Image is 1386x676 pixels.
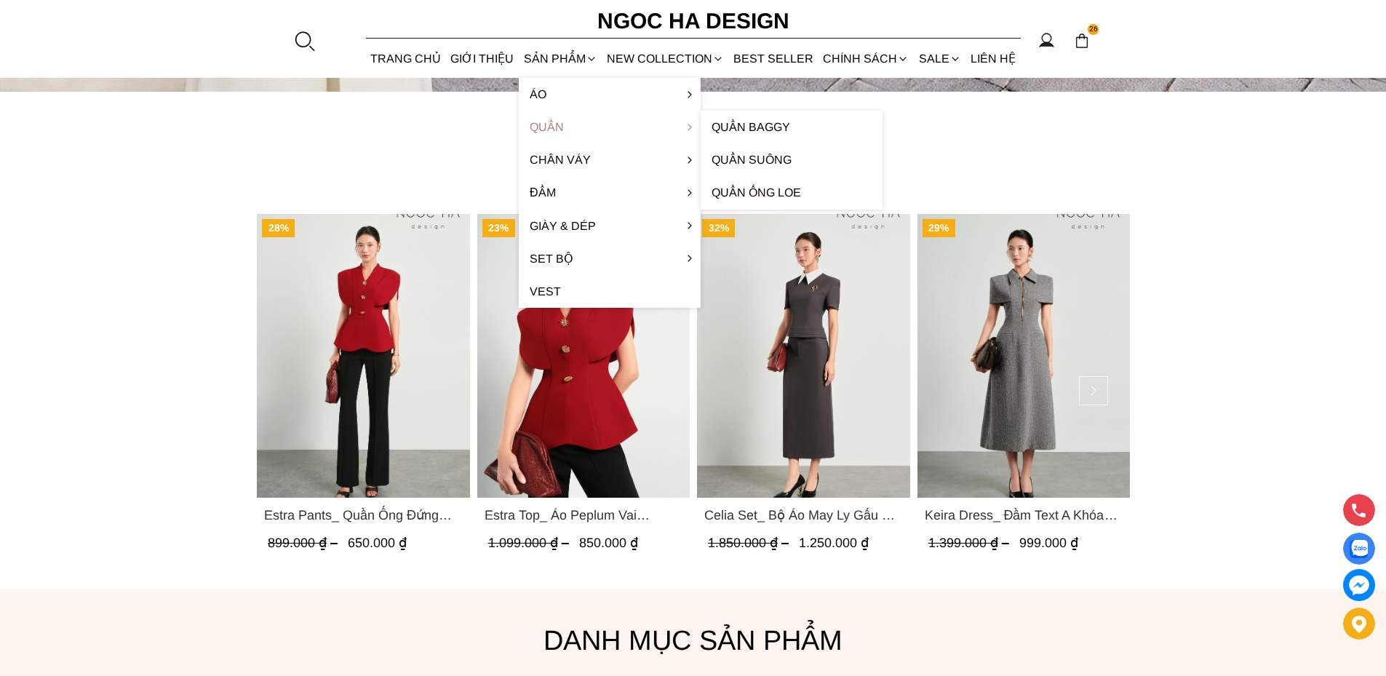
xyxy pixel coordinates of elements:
[1074,33,1090,49] img: img-CART-ICON-ksit0nf1
[519,39,602,78] div: SẢN PHẨM
[519,143,701,176] a: Chân váy
[519,78,701,111] a: Áo
[257,214,470,498] a: Product image - Estra Pants_ Quần Ống Đứng Loe Nhẹ Q070
[1343,569,1375,601] a: messenger
[701,143,883,176] a: Quần Suông
[729,39,819,78] a: BEST SELLER
[1350,540,1368,558] img: Display image
[519,275,701,308] a: Vest
[1088,24,1099,36] span: 26
[257,114,1130,160] h4: New Arrivals
[366,39,446,78] a: TRANG CHỦ
[487,536,572,550] span: 1.099.000 ₫
[799,536,869,550] span: 1.250.000 ₫
[701,176,883,209] a: Quần ống loe
[264,505,463,525] a: Link to Estra Pants_ Quần Ống Đứng Loe Nhẹ Q070
[704,505,903,525] a: Link to Celia Set_ Bộ Áo May Ly Gấu Cổ Trắng Mix Chân Váy Bút Chì Màu Ghi BJ148
[819,39,914,78] div: Chính sách
[519,176,701,209] a: Đầm
[708,536,792,550] span: 1.850.000 ₫
[268,536,341,550] span: 899.000 ₫
[484,505,682,525] span: Estra Top_ Áo Peplum Vai Choàng Màu Đỏ A1092
[584,4,802,39] a: Ngoc Ha Design
[543,625,843,656] font: Danh mục sản phẩm
[924,505,1123,525] a: Link to Keira Dress_ Đầm Text A Khóa Đồng D1016
[519,111,701,143] a: Quần
[348,536,407,550] span: 650.000 ₫
[965,39,1020,78] a: LIÊN HỆ
[477,214,690,498] a: Product image - Estra Top_ Áo Peplum Vai Choàng Màu Đỏ A1092
[484,505,682,525] a: Link to Estra Top_ Áo Peplum Vai Choàng Màu Đỏ A1092
[704,505,903,525] span: Celia Set_ Bộ Áo May Ly Gấu Cổ Trắng Mix Chân Váy Bút Chì Màu Ghi BJ148
[917,214,1130,498] a: Product image - Keira Dress_ Đầm Text A Khóa Đồng D1016
[1019,536,1078,550] span: 999.000 ₫
[924,505,1123,525] span: Keira Dress_ Đầm Text A Khóa Đồng D1016
[602,39,728,78] a: NEW COLLECTION
[578,536,637,550] span: 850.000 ₫
[928,536,1012,550] span: 1.399.000 ₫
[697,214,910,498] a: Product image - Celia Set_ Bộ Áo May Ly Gấu Cổ Trắng Mix Chân Váy Bút Chì Màu Ghi BJ148
[264,505,463,525] span: Estra Pants_ Quần Ống Đứng Loe Nhẹ Q070
[914,39,965,78] a: SALE
[701,111,883,143] a: Quần Baggy
[1343,533,1375,565] a: Display image
[519,242,701,275] a: Set Bộ
[519,210,701,242] a: Giày & Dép
[446,39,519,78] a: GIỚI THIỆU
